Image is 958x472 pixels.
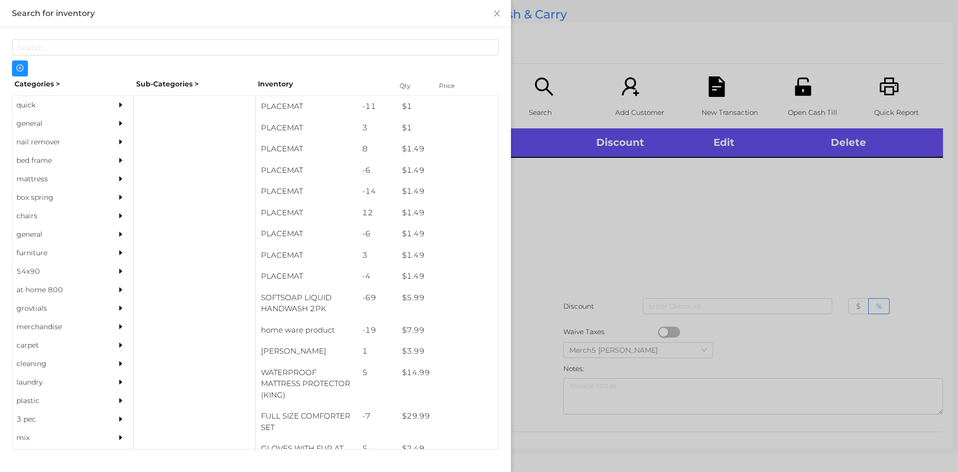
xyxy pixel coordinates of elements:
[357,362,398,384] div: 5
[357,202,398,224] div: 12
[397,245,498,266] div: $ 1.49
[256,223,357,245] div: PLACEMAT
[256,160,357,181] div: PLACEMAT
[397,117,498,139] div: $ 1
[117,157,124,164] i: icon: caret-right
[117,138,124,145] i: icon: caret-right
[12,429,103,447] div: mix
[12,8,499,19] div: Search for inventory
[256,341,357,362] div: [PERSON_NAME]
[117,101,124,108] i: icon: caret-right
[12,355,103,373] div: cleaning
[256,245,357,266] div: PLACEMAT
[117,120,124,127] i: icon: caret-right
[397,406,498,427] div: $ 29.99
[256,362,357,406] div: WATERPROOF MATTRESS PROTECTOR (KING)
[256,287,357,320] div: SOFTSOAP LIQUID HANDWASH 2PK
[397,138,498,160] div: $ 1.49
[397,266,498,287] div: $ 1.49
[256,202,357,224] div: PLACEMAT
[12,96,103,114] div: quick
[12,151,103,170] div: bed frame
[117,397,124,404] i: icon: caret-right
[357,438,398,460] div: 5
[117,416,124,423] i: icon: caret-right
[12,133,103,151] div: nail remover
[117,175,124,182] i: icon: caret-right
[493,9,501,17] i: icon: close
[256,181,357,202] div: PLACEMAT
[117,323,124,330] i: icon: caret-right
[12,336,103,355] div: carpet
[256,117,357,139] div: PLACEMAT
[12,392,103,410] div: plastic
[12,281,103,299] div: at home 800
[357,160,398,181] div: -6
[357,96,398,117] div: -11
[12,170,103,188] div: mattress
[397,320,498,341] div: $ 7.99
[117,434,124,441] i: icon: caret-right
[357,223,398,245] div: -6
[12,188,103,207] div: box spring
[357,117,398,139] div: 3
[397,362,498,384] div: $ 14.99
[258,79,387,89] div: Inventory
[357,406,398,427] div: -7
[117,268,124,275] i: icon: caret-right
[117,194,124,201] i: icon: caret-right
[12,76,134,92] div: Categories >
[12,447,103,466] div: appliances
[256,406,357,438] div: FULL SIZE COMFORTER SET
[357,320,398,341] div: -19
[397,287,498,309] div: $ 5.99
[357,266,398,287] div: -4
[12,114,103,133] div: general
[12,373,103,392] div: laundry
[12,60,28,76] button: icon: plus-circle
[256,96,357,117] div: PLACEMAT
[117,231,124,238] i: icon: caret-right
[12,225,103,244] div: general
[357,181,398,202] div: -14
[117,379,124,386] i: icon: caret-right
[117,305,124,312] i: icon: caret-right
[256,138,357,160] div: PLACEMAT
[117,249,124,256] i: icon: caret-right
[12,410,103,429] div: 3 pec
[437,79,477,93] div: Price
[117,212,124,219] i: icon: caret-right
[397,223,498,245] div: $ 1.49
[12,299,103,318] div: grovtials
[397,438,498,460] div: $ 2.49
[357,138,398,160] div: 8
[397,202,498,224] div: $ 1.49
[12,39,499,55] input: Search...
[12,207,103,225] div: chairs
[256,320,357,341] div: home ware product
[256,438,357,471] div: GLOVES WITH FUR AT WRIST
[397,160,498,181] div: $ 1.49
[397,181,498,202] div: $ 1.49
[134,76,255,92] div: Sub-Categories >
[12,244,103,262] div: furniture
[12,318,103,336] div: merchandise
[357,287,398,309] div: -69
[397,341,498,362] div: $ 3.99
[117,286,124,293] i: icon: caret-right
[357,341,398,362] div: 1
[256,266,357,287] div: PLACEMAT
[357,245,398,266] div: 3
[397,79,427,93] div: Qty
[397,96,498,117] div: $ 1
[12,262,103,281] div: 54x90
[117,342,124,349] i: icon: caret-right
[117,360,124,367] i: icon: caret-right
